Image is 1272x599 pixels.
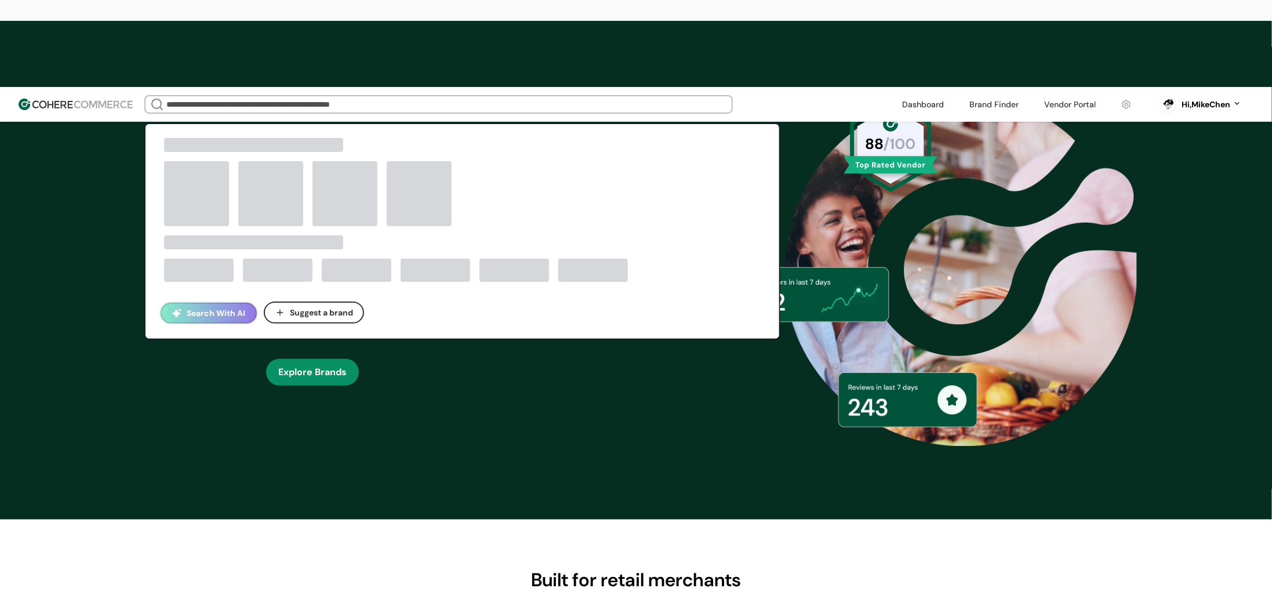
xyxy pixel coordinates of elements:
button: Explore Brands [266,359,359,386]
img: Cohere Logo [19,99,133,110]
div: Hi, MikeChen [1182,99,1230,111]
button: Suggest a brand [264,302,364,324]
button: Search With AI [161,303,257,324]
button: Hi,MikeChen [1182,99,1242,111]
svg: 0 percent [1160,96,1177,113]
div: Built for retail merchants [237,566,1035,594]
